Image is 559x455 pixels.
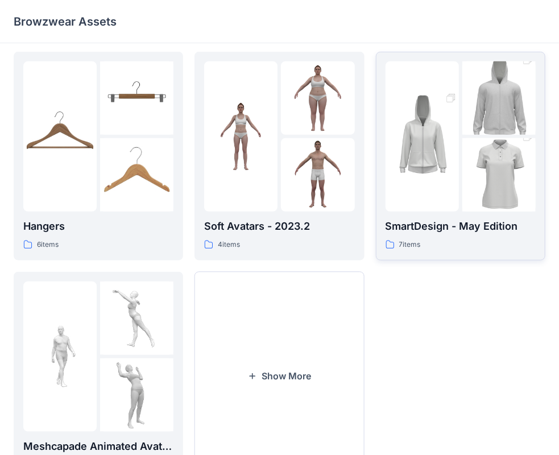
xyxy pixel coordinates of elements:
p: Hangers [23,218,173,234]
a: folder 1folder 2folder 3SmartDesign - May Edition7items [376,52,545,260]
a: folder 1folder 2folder 3Hangers6items [14,52,183,260]
img: folder 2 [100,282,173,355]
img: folder 1 [204,100,278,173]
p: 6 items [37,239,59,251]
img: folder 1 [386,81,459,192]
p: Soft Avatars - 2023.2 [204,218,354,234]
p: 7 items [399,239,421,251]
img: folder 2 [462,43,536,154]
img: folder 2 [100,61,173,135]
img: folder 2 [281,61,354,135]
img: folder 3 [100,358,173,432]
p: SmartDesign - May Edition [386,218,536,234]
p: Meshcapade Animated Avatars [23,439,173,454]
img: folder 3 [462,120,536,230]
img: folder 1 [23,100,97,173]
img: folder 1 [23,320,97,393]
p: 4 items [218,239,240,251]
img: folder 3 [281,138,354,212]
a: folder 1folder 2folder 3Soft Avatars - 2023.24items [194,52,364,260]
img: folder 3 [100,138,173,212]
p: Browzwear Assets [14,14,117,30]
